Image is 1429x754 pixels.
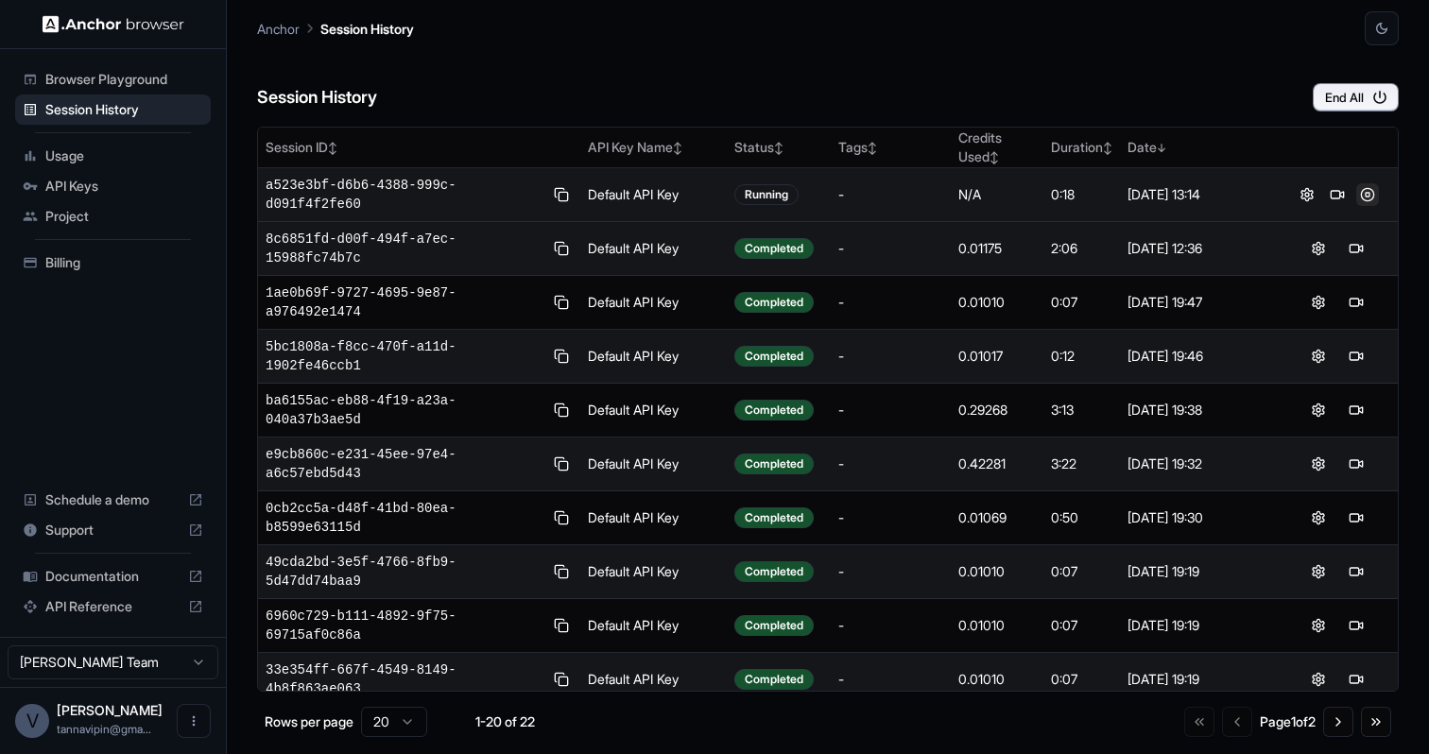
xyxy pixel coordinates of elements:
div: 0:07 [1051,293,1112,312]
div: API Key Name [588,138,720,157]
div: - [838,616,943,635]
div: API Keys [15,171,211,201]
span: 33e354ff-667f-4549-8149-4b8f863ae063 [266,660,543,698]
nav: breadcrumb [257,18,414,39]
button: End All [1313,83,1399,111]
div: [DATE] 19:32 [1128,454,1268,473]
span: Billing [45,253,203,272]
div: Billing [15,248,211,278]
span: Vipin Tanna [57,702,163,718]
div: Completed [734,454,814,474]
div: N/A [958,185,1037,204]
p: Session History [320,19,414,39]
span: ↕ [1103,141,1112,155]
span: API Reference [45,597,181,616]
td: Default API Key [580,168,728,222]
div: Completed [734,346,814,367]
div: Session ID [266,138,573,157]
div: Completed [734,400,814,420]
span: Documentation [45,567,181,586]
div: 0.01010 [958,616,1037,635]
div: Completed [734,561,814,582]
div: - [838,239,943,258]
span: ↕ [673,141,682,155]
div: 0:18 [1051,185,1112,204]
span: Browser Playground [45,70,203,89]
div: 0:07 [1051,562,1112,581]
span: ba6155ac-eb88-4f19-a23a-040a37b3ae5d [266,391,543,429]
div: 3:13 [1051,401,1112,420]
span: Support [45,521,181,540]
div: Support [15,515,211,545]
div: Completed [734,292,814,313]
h6: Session History [257,84,377,111]
div: [DATE] 19:47 [1128,293,1268,312]
div: 2:06 [1051,239,1112,258]
td: Default API Key [580,276,728,330]
div: 0.29268 [958,401,1037,420]
div: 0.01069 [958,508,1037,527]
div: Date [1128,138,1268,157]
div: [DATE] 13:14 [1128,185,1268,204]
div: Documentation [15,561,211,591]
td: Default API Key [580,599,728,653]
div: Tags [838,138,943,157]
div: Completed [734,507,814,528]
div: Schedule a demo [15,485,211,515]
div: 0.01010 [958,670,1037,689]
td: Default API Key [580,222,728,276]
span: Usage [45,146,203,165]
span: Schedule a demo [45,490,181,509]
div: 0:50 [1051,508,1112,527]
div: [DATE] 19:38 [1128,401,1268,420]
div: V [15,704,49,738]
div: [DATE] 12:36 [1128,239,1268,258]
div: 0.01017 [958,347,1037,366]
p: Anchor [257,19,300,39]
div: 0.01010 [958,562,1037,581]
div: 0.01175 [958,239,1037,258]
div: [DATE] 19:30 [1128,508,1268,527]
span: ↕ [328,141,337,155]
span: 1ae0b69f-9727-4695-9e87-a976492e1474 [266,283,543,321]
div: - [838,454,943,473]
div: 0.42281 [958,454,1037,473]
div: [DATE] 19:19 [1128,616,1268,635]
td: Default API Key [580,545,728,599]
div: - [838,670,943,689]
div: 1-20 of 22 [457,712,552,731]
button: Open menu [177,704,211,738]
span: 0cb2cc5a-d48f-41bd-80ea-b8599e63115d [266,499,543,537]
img: Anchor Logo [43,15,184,33]
span: ↕ [990,150,999,164]
div: Page 1 of 2 [1260,712,1316,731]
span: 5bc1808a-f8cc-470f-a11d-1902fe46ccb1 [266,337,543,375]
div: 0:07 [1051,616,1112,635]
div: Completed [734,238,814,259]
div: 0.01010 [958,293,1037,312]
div: Duration [1051,138,1112,157]
span: 49cda2bd-3e5f-4766-8fb9-5d47dd74baa9 [266,553,543,591]
div: Completed [734,669,814,690]
span: 6960c729-b111-4892-9f75-69715af0c86a [266,607,543,644]
div: - [838,185,943,204]
div: Session History [15,94,211,125]
div: [DATE] 19:19 [1128,670,1268,689]
span: ↓ [1157,141,1166,155]
span: 8c6851fd-d00f-494f-a7ec-15988fc74b7c [266,230,543,267]
div: Running [734,184,799,205]
div: API Reference [15,591,211,622]
div: - [838,347,943,366]
td: Default API Key [580,491,728,545]
td: Default API Key [580,330,728,384]
div: [DATE] 19:19 [1128,562,1268,581]
span: ↕ [868,141,877,155]
div: 0:07 [1051,670,1112,689]
p: Rows per page [265,712,353,731]
div: Browser Playground [15,64,211,94]
div: Project [15,201,211,231]
span: tannavipin@gmail.com [57,722,151,736]
div: Completed [734,615,814,636]
span: API Keys [45,177,203,196]
td: Default API Key [580,384,728,437]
